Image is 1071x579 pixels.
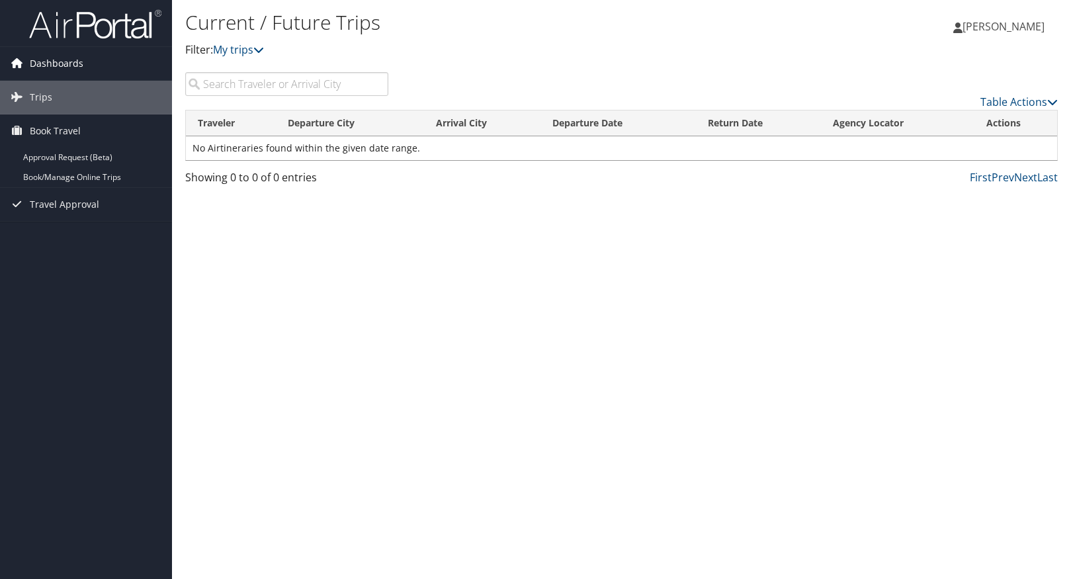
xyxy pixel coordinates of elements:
[821,111,974,136] th: Agency Locator: activate to sort column ascending
[970,170,992,185] a: First
[424,111,540,136] th: Arrival City: activate to sort column ascending
[540,111,696,136] th: Departure Date: activate to sort column descending
[30,114,81,148] span: Book Travel
[185,42,767,59] p: Filter:
[992,170,1014,185] a: Prev
[953,7,1058,46] a: [PERSON_NAME]
[1037,170,1058,185] a: Last
[186,136,1057,160] td: No Airtineraries found within the given date range.
[186,111,276,136] th: Traveler: activate to sort column ascending
[974,111,1057,136] th: Actions
[276,111,424,136] th: Departure City: activate to sort column ascending
[29,9,161,40] img: airportal-logo.png
[185,169,388,192] div: Showing 0 to 0 of 0 entries
[30,188,99,221] span: Travel Approval
[30,47,83,80] span: Dashboards
[185,72,388,96] input: Search Traveler or Arrival City
[213,42,264,57] a: My trips
[963,19,1045,34] span: [PERSON_NAME]
[980,95,1058,109] a: Table Actions
[1014,170,1037,185] a: Next
[185,9,767,36] h1: Current / Future Trips
[696,111,821,136] th: Return Date: activate to sort column ascending
[30,81,52,114] span: Trips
